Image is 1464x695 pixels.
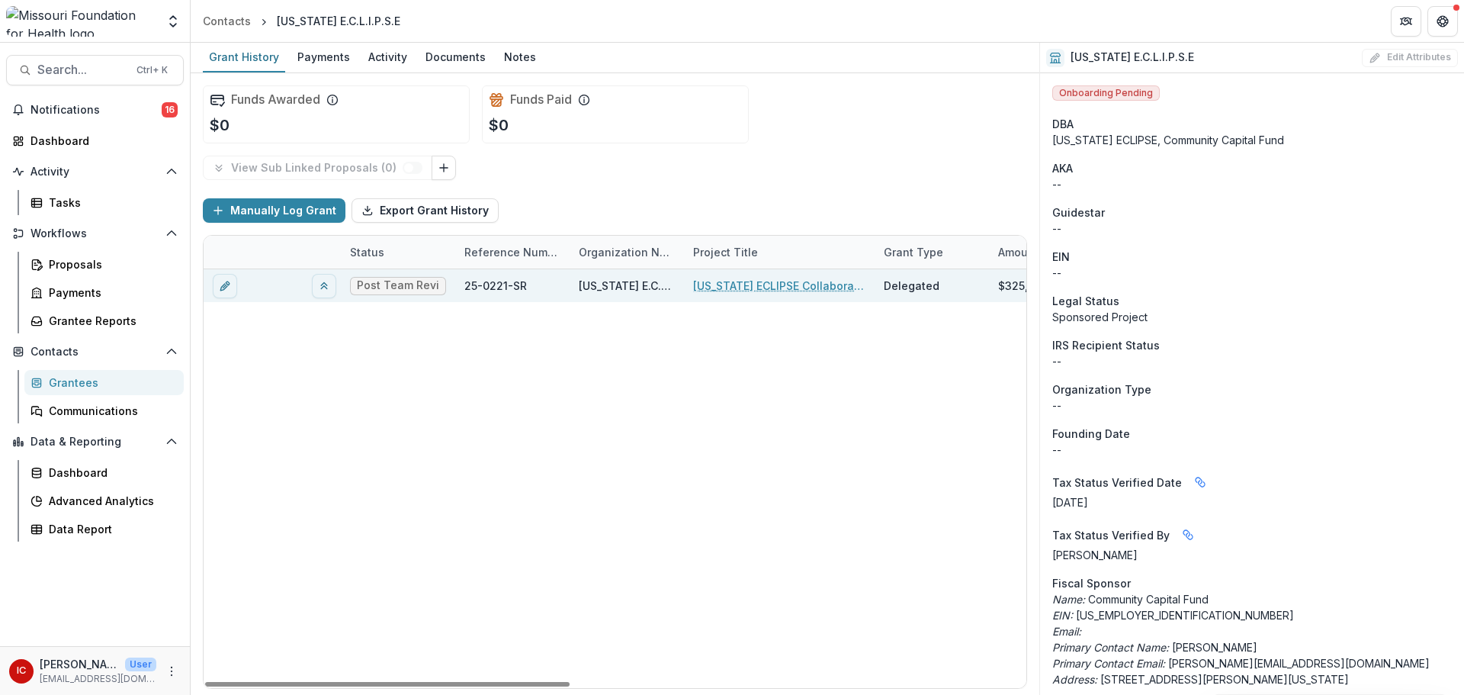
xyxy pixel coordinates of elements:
[203,13,251,29] div: Contacts
[1052,639,1452,655] p: [PERSON_NAME]
[231,92,320,107] h2: Funds Awarded
[455,236,570,269] div: Reference Number
[1052,265,1452,281] div: --
[49,465,172,481] div: Dashboard
[464,278,527,294] div: 25-0221-SR
[133,62,171,79] div: Ctrl + K
[24,252,184,277] a: Proposals
[6,430,184,454] button: Open Data & Reporting
[1052,293,1119,309] span: Legal Status
[1052,220,1452,236] div: --
[197,10,257,32] a: Contacts
[6,159,184,184] button: Open Activity
[24,280,184,305] a: Payments
[24,398,184,423] a: Communications
[1052,309,1452,325] div: Sponsored Project
[684,236,875,269] div: Project Title
[693,278,865,294] a: [US_STATE] ECLIPSE Collaborative Fund
[362,46,413,68] div: Activity
[684,244,767,260] div: Project Title
[24,488,184,513] a: Advanced Analytics
[231,162,403,175] p: View Sub Linked Proposals ( 0 )
[49,256,172,272] div: Proposals
[1052,575,1131,591] span: Fiscal Sponsor
[24,308,184,333] a: Grantee Reports
[1391,6,1421,37] button: Partners
[203,43,285,72] a: Grant History
[1052,475,1182,491] span: Tax Status Verified Date
[498,43,542,72] a: Notes
[37,63,127,77] span: Search...
[162,662,181,681] button: More
[24,460,184,485] a: Dashboard
[570,244,684,260] div: Organization Name
[203,46,285,68] div: Grant History
[341,236,455,269] div: Status
[1052,591,1452,607] p: Community Capital Fund
[570,236,684,269] div: Organization Name
[1052,609,1073,622] i: EIN:
[30,227,159,240] span: Workflows
[291,46,356,68] div: Payments
[1052,527,1170,543] span: Tax Status Verified By
[510,92,572,107] h2: Funds Paid
[1052,116,1074,132] span: DBA
[30,133,172,149] div: Dashboard
[1052,249,1070,265] p: EIN
[210,114,230,137] p: $0
[1362,49,1458,67] button: Edit Attributes
[875,244,952,260] div: Grant Type
[1052,593,1085,606] i: Name:
[197,10,406,32] nav: breadcrumb
[40,656,119,672] p: [PERSON_NAME]
[875,236,989,269] div: Grant Type
[6,55,184,85] button: Search...
[49,521,172,537] div: Data Report
[989,236,1141,269] div: Amount Requested
[49,375,172,391] div: Grantees
[1052,657,1165,670] i: Primary Contact Email:
[1052,160,1073,176] span: AKA
[30,166,159,179] span: Activity
[579,278,675,294] div: [US_STATE] E.C.L.I.P.S.E
[1052,641,1169,654] i: Primary Contact Name:
[162,6,184,37] button: Open entity switcher
[24,190,184,215] a: Tasks
[455,244,570,260] div: Reference Number
[419,43,492,72] a: Documents
[1052,625,1081,638] i: Email:
[1052,176,1452,192] p: --
[1071,51,1194,64] h2: [US_STATE] E.C.L.I.P.S.E
[49,493,172,509] div: Advanced Analytics
[1052,671,1452,687] p: [STREET_ADDRESS][PERSON_NAME][US_STATE]
[498,46,542,68] div: Notes
[352,198,499,223] button: Export Grant History
[1052,442,1452,458] div: --
[203,156,432,180] button: View Sub Linked Proposals (0)
[1052,673,1097,686] i: Address:
[40,672,156,686] p: [EMAIL_ADDRESS][DOMAIN_NAME]
[6,339,184,364] button: Open Contacts
[49,403,172,419] div: Communications
[24,516,184,542] a: Data Report
[1176,523,1200,547] button: Linked binding
[6,221,184,246] button: Open Workflows
[1052,607,1452,623] p: [US_EMPLOYER_IDENTIFICATION_NUMBER]
[1052,132,1452,148] div: [US_STATE] ECLIPSE, Community Capital Fund
[6,128,184,153] a: Dashboard
[162,102,178,117] span: 16
[30,436,159,449] span: Data & Reporting
[17,666,26,676] div: Ivory Clarke
[312,274,336,298] button: View linked parent
[291,43,356,72] a: Payments
[49,195,172,211] div: Tasks
[1052,655,1452,671] p: [PERSON_NAME][EMAIL_ADDRESS][DOMAIN_NAME]
[362,43,413,72] a: Activity
[30,104,162,117] span: Notifications
[6,98,184,122] button: Notifications16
